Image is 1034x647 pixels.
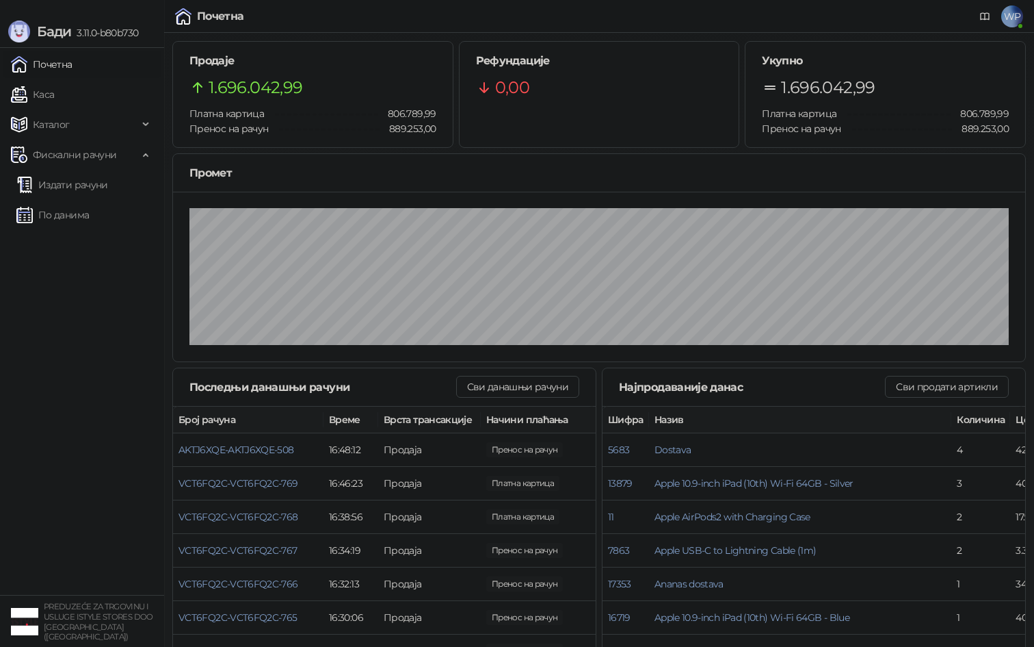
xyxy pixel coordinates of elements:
button: 7863 [608,544,629,557]
button: VCT6FQ2C-VCT6FQ2C-766 [178,578,298,590]
button: Сви продати артикли [885,376,1009,398]
div: Промет [189,164,1009,181]
button: VCT6FQ2C-VCT6FQ2C-767 [178,544,297,557]
th: Начини плаћања [481,407,618,433]
span: WP [1001,5,1023,27]
span: 3.11.0-b80b730 [71,27,138,39]
button: VCT6FQ2C-VCT6FQ2C-769 [178,477,298,490]
h5: Укупно [762,53,1009,69]
span: 889.253,00 [952,121,1009,136]
button: Apple 10.9-inch iPad (10th) Wi-Fi 64GB - Silver [654,477,853,490]
td: Продаја [378,568,481,601]
button: 16719 [608,611,631,624]
div: Најпродаваније данас [619,379,885,396]
button: Apple 10.9-inch iPad (10th) Wi-Fi 64GB - Blue [654,611,849,624]
span: 0,00 [495,75,529,101]
th: Број рачуна [173,407,323,433]
span: Платна картица [762,107,836,120]
span: Пренос на рачун [762,123,840,135]
td: 16:30:06 [323,601,378,635]
span: 40.900,00 [486,543,563,558]
a: Каса [11,81,54,108]
span: Каталог [33,111,70,138]
span: 806.789,99 [378,106,436,121]
button: Ananas dostava [654,578,724,590]
button: VCT6FQ2C-VCT6FQ2C-768 [178,511,298,523]
button: 11 [608,511,614,523]
td: 16:38:56 [323,500,378,534]
th: Шифра [602,407,649,433]
td: 2 [951,534,1010,568]
span: 889.253,00 [380,121,436,136]
td: Продаја [378,534,481,568]
button: 13879 [608,477,633,490]
a: По данима [16,201,89,229]
td: Продаја [378,433,481,467]
button: Apple USB-C to Lightning Cable (1m) [654,544,817,557]
button: Сви данашњи рачуни [456,376,579,398]
th: Назив [649,407,952,433]
span: Бади [37,23,71,40]
td: Продаја [378,601,481,635]
span: 53.800,00 [486,610,563,625]
a: Почетна [11,51,72,78]
small: PREDUZEĆE ZA TRGOVINU I USLUGE ISTYLE STORES DOO [GEOGRAPHIC_DATA] ([GEOGRAPHIC_DATA]) [44,602,153,642]
span: 806.789,99 [951,106,1009,121]
span: 17.900,00 [486,509,559,524]
a: Издати рачуни [16,171,108,199]
td: Продаја [378,467,481,500]
h5: Продаје [189,53,436,69]
span: 1.696.042,99 [781,75,875,101]
div: Почетна [197,11,244,22]
button: VCT6FQ2C-VCT6FQ2C-765 [178,611,297,624]
span: 8.920,00 [486,442,563,457]
a: Документација [974,5,996,27]
span: 1.696.042,99 [209,75,302,101]
span: 134.999,99 [486,476,559,491]
div: Последњи данашњи рачуни [189,379,456,396]
span: Пренос на рачун [189,123,268,135]
td: 16:48:12 [323,433,378,467]
img: 64x64-companyLogo-77b92cf4-9946-4f36-9751-bf7bb5fd2c7d.png [11,608,38,635]
td: 3 [951,467,1010,500]
td: 4 [951,433,1010,467]
td: 2 [951,500,1010,534]
span: 19.900,00 [486,576,563,592]
td: Продаја [378,500,481,534]
span: Фискални рачуни [33,141,116,168]
td: 1 [951,601,1010,635]
button: AKTJ6XQE-AKTJ6XQE-508 [178,444,294,456]
td: 16:32:13 [323,568,378,601]
h5: Рефундације [476,53,723,69]
td: 16:46:23 [323,467,378,500]
span: Платна картица [189,107,264,120]
td: 1 [951,568,1010,601]
th: Врста трансакције [378,407,481,433]
button: 17353 [608,578,631,590]
td: 16:34:19 [323,534,378,568]
th: Време [323,407,378,433]
button: 5683 [608,444,629,456]
button: Dostava [654,444,691,456]
img: Logo [8,21,30,42]
th: Количина [951,407,1010,433]
button: Apple AirPods2 with Charging Case [654,511,810,523]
